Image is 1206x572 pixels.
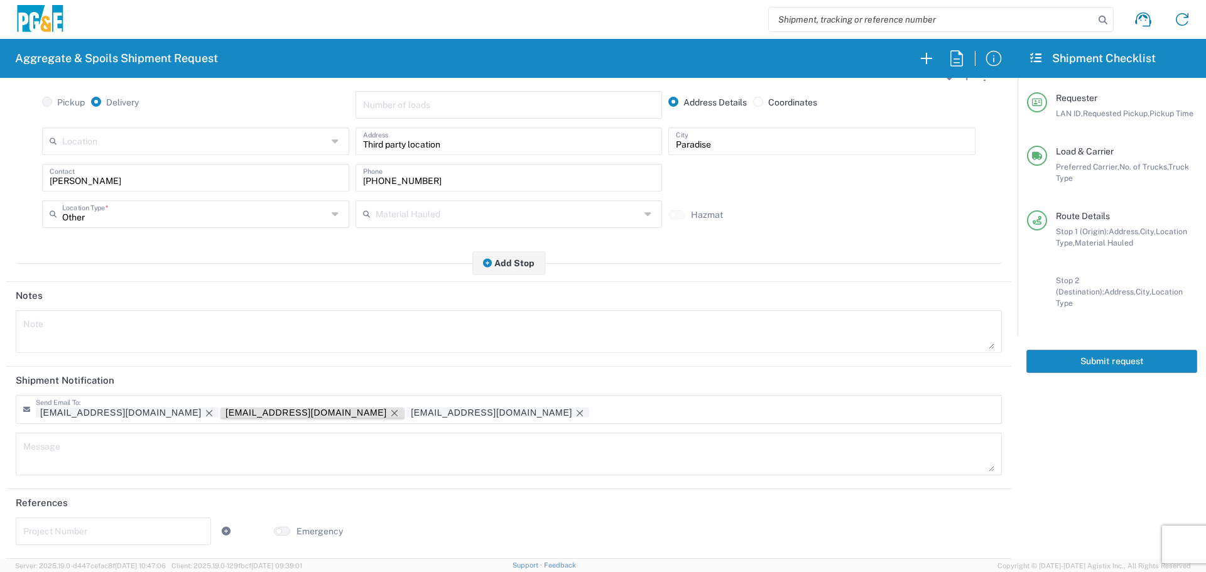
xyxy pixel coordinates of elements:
[1140,227,1156,236] span: City,
[387,407,399,418] delete-icon: Remove tag
[668,97,747,108] label: Address Details
[472,251,545,274] button: Add Stop
[15,51,218,66] h2: Aggregate & Spoils Shipment Request
[217,522,235,540] a: Add Reference
[1056,146,1114,156] span: Load & Carrier
[572,407,585,418] delete-icon: Remove tag
[1026,350,1197,373] button: Submit request
[1056,109,1083,118] span: LAN ID,
[1109,227,1140,236] span: Address,
[1075,238,1133,247] span: Material Hauled
[16,289,43,302] h2: Notes
[411,407,585,418] div: GCSpoilsTruckRequest@pge.com
[1056,276,1104,296] span: Stop 2 (Destination):
[1136,287,1151,296] span: City,
[15,5,65,35] img: pge
[15,562,166,569] span: Server: 2025.19.0-d447cefac8f
[1056,162,1119,171] span: Preferred Carrier,
[225,407,387,418] div: BJSX@pge.com
[225,407,399,418] div: BJSX@pge.com
[115,562,166,569] span: [DATE] 10:47:06
[202,407,214,418] delete-icon: Remove tag
[40,407,214,418] div: skkj@pge.com
[251,562,302,569] span: [DATE] 09:39:01
[1056,227,1109,236] span: Stop 1 (Origin):
[997,560,1191,571] span: Copyright © [DATE]-[DATE] Agistix Inc., All Rights Reserved
[1056,93,1097,103] span: Requester
[16,374,114,387] h2: Shipment Notification
[40,407,202,418] div: skkj@pge.com
[1083,109,1149,118] span: Requested Pickup,
[691,209,723,220] label: Hazmat
[171,562,302,569] span: Client: 2025.19.0-129fbcf
[411,407,572,418] div: GCSpoilsTruckRequest@pge.com
[769,8,1094,31] input: Shipment, tracking or reference number
[1149,109,1193,118] span: Pickup Time
[753,97,817,108] label: Coordinates
[1056,211,1110,221] span: Route Details
[544,561,576,569] a: Feedback
[1029,51,1156,66] h2: Shipment Checklist
[16,497,68,509] h2: References
[513,561,544,569] a: Support
[296,526,343,537] label: Emergency
[1104,287,1136,296] span: Address,
[1119,162,1168,171] span: No. of Trucks,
